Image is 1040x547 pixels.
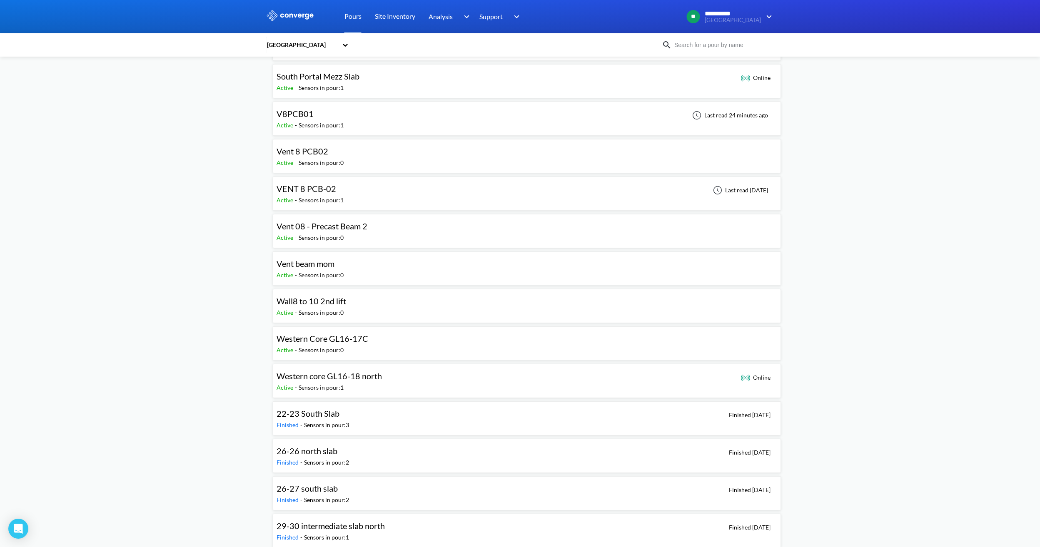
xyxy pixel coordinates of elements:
[300,459,304,466] span: -
[273,111,781,118] a: V8PCB01Active-Sensors in pour:1Last read 24 minutes ago
[458,12,471,22] img: downArrow.svg
[726,410,771,420] div: Finished [DATE]
[741,373,751,383] img: online_icon.svg
[277,221,367,231] span: Vent 08 - Precast Beam 2
[277,346,295,353] span: Active
[277,234,295,241] span: Active
[277,496,300,503] span: Finished
[299,83,344,92] div: Sensors in pour: 1
[277,521,385,531] span: 29-30 intermediate slab north
[300,496,304,503] span: -
[273,298,781,306] a: Wall8 to 10 2nd liftActive-Sensors in pour:0
[273,74,781,81] a: South Portal Mezz SlabActive-Sensors in pour:1 Online
[295,384,299,391] span: -
[705,17,761,23] span: [GEOGRAPHIC_DATA]
[277,483,338,493] span: 26-27 south slab
[741,73,771,83] div: Online
[295,122,299,129] span: -
[273,149,781,156] a: Vent 8 PCB02Active-Sensors in pour:0
[708,185,771,195] div: Last read [DATE]
[273,224,781,231] a: Vent 08 - Precast Beam 2Active-Sensors in pour:0
[726,448,771,457] div: Finished [DATE]
[304,533,349,542] div: Sensors in pour: 1
[295,196,299,204] span: -
[741,373,771,383] div: Online
[273,261,781,268] a: Vent beam momActive-Sensors in pour:0
[304,458,349,467] div: Sensors in pour: 2
[273,336,781,343] a: Western Core GL16-17CActive-Sensors in pour:0
[672,40,773,50] input: Search for a pour by name
[741,73,751,83] img: online_icon.svg
[277,446,337,456] span: 26-26 north slab
[295,84,299,91] span: -
[266,40,338,50] div: [GEOGRAPHIC_DATA]
[688,110,771,120] div: Last read 24 minutes ago
[299,308,344,317] div: Sensors in pour: 0
[299,346,344,355] div: Sensors in pour: 0
[277,534,300,541] span: Finished
[299,271,344,280] div: Sensors in pour: 0
[761,12,774,22] img: downArrow.svg
[295,271,299,278] span: -
[662,40,672,50] img: icon-search.svg
[277,109,314,119] span: V8PCB01
[277,309,295,316] span: Active
[299,158,344,167] div: Sensors in pour: 0
[304,420,349,430] div: Sensors in pour: 3
[277,459,300,466] span: Finished
[277,296,346,306] span: Wall8 to 10 2nd lift
[8,519,28,539] div: Open Intercom Messenger
[295,309,299,316] span: -
[299,196,344,205] div: Sensors in pour: 1
[277,408,339,418] span: 22-23 South Slab
[277,122,295,129] span: Active
[429,11,453,22] span: Analysis
[277,196,295,204] span: Active
[300,534,304,541] span: -
[277,71,359,81] span: South Portal Mezz Slab
[277,184,336,194] span: VENT 8 PCB-02
[277,421,300,428] span: Finished
[266,10,314,21] img: logo_ewhite.svg
[277,159,295,166] span: Active
[295,234,299,241] span: -
[273,448,781,455] a: 26-26 north slabFinished-Sensors in pour:2 Finished [DATE]
[273,486,781,493] a: 26-27 south slabFinished-Sensors in pour:2 Finished [DATE]
[277,333,368,343] span: Western Core GL16-17C
[299,121,344,130] div: Sensors in pour: 1
[295,346,299,353] span: -
[300,421,304,428] span: -
[304,495,349,505] div: Sensors in pour: 2
[273,373,781,380] a: Western core GL16-18 northActive-Sensors in pour:1 Online
[277,371,382,381] span: Western core GL16-18 north
[726,485,771,495] div: Finished [DATE]
[277,271,295,278] span: Active
[299,233,344,242] div: Sensors in pour: 0
[273,523,781,530] a: 29-30 intermediate slab northFinished-Sensors in pour:1 Finished [DATE]
[277,384,295,391] span: Active
[277,259,334,269] span: Vent beam mom
[295,159,299,166] span: -
[273,411,781,418] a: 22-23 South SlabFinished-Sensors in pour:3 Finished [DATE]
[277,146,328,156] span: Vent 8 PCB02
[479,11,503,22] span: Support
[726,523,771,532] div: Finished [DATE]
[273,186,781,193] a: VENT 8 PCB-02Active-Sensors in pour:1Last read [DATE]
[299,383,344,392] div: Sensors in pour: 1
[509,12,522,22] img: downArrow.svg
[277,84,295,91] span: Active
